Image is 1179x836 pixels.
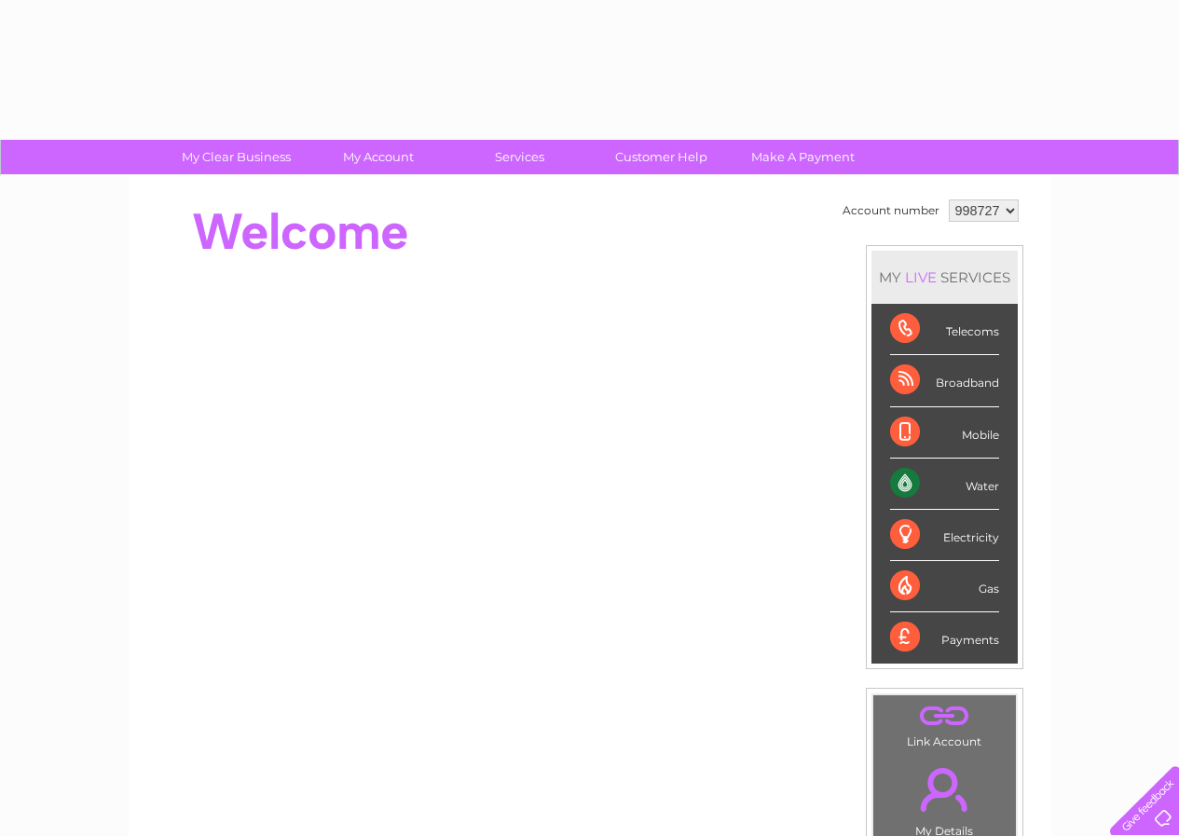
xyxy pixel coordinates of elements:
[878,757,1011,822] a: .
[871,251,1018,304] div: MY SERVICES
[890,355,999,406] div: Broadband
[726,140,880,174] a: Make A Payment
[890,510,999,561] div: Electricity
[901,268,940,286] div: LIVE
[890,561,999,612] div: Gas
[890,612,999,663] div: Payments
[890,407,999,459] div: Mobile
[443,140,596,174] a: Services
[872,694,1017,753] td: Link Account
[584,140,738,174] a: Customer Help
[838,195,944,226] td: Account number
[301,140,455,174] a: My Account
[890,304,999,355] div: Telecoms
[159,140,313,174] a: My Clear Business
[878,700,1011,733] a: .
[890,459,999,510] div: Water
